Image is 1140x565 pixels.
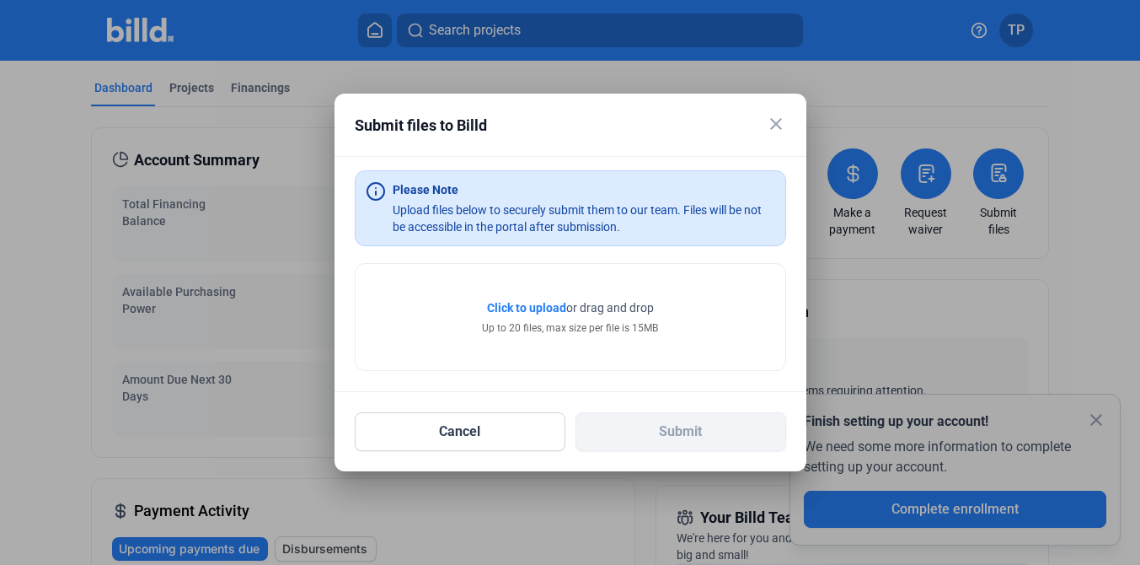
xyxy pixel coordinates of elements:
div: Please Note [393,181,458,198]
button: Submit [575,412,786,451]
div: Upload files below to securely submit them to our team. Files will be not be accessible in the po... [393,202,775,235]
mat-icon: close [766,114,786,134]
div: Up to 20 files, max size per file is 15MB [482,320,658,336]
span: or drag and drop [566,299,654,316]
button: Cancel [355,412,565,451]
div: Submit files to Billd [355,114,744,137]
span: Click to upload [487,301,566,315]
